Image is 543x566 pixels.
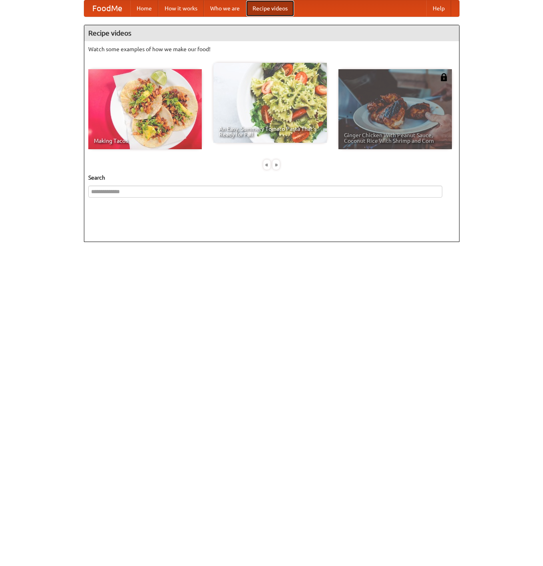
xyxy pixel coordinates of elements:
a: How it works [158,0,204,16]
a: Help [426,0,451,16]
a: Home [130,0,158,16]
img: 483408.png [440,73,448,81]
span: An Easy, Summery Tomato Pasta That's Ready for Fall [219,126,321,137]
a: An Easy, Summery Tomato Pasta That's Ready for Fall [213,63,327,143]
a: Recipe videos [246,0,294,16]
h5: Search [88,174,455,182]
a: Making Tacos [88,69,202,149]
a: Who we are [204,0,246,16]
h4: Recipe videos [84,25,459,41]
a: FoodMe [84,0,130,16]
div: » [272,160,280,170]
p: Watch some examples of how we make our food! [88,45,455,53]
span: Making Tacos [94,138,196,144]
div: « [263,160,271,170]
